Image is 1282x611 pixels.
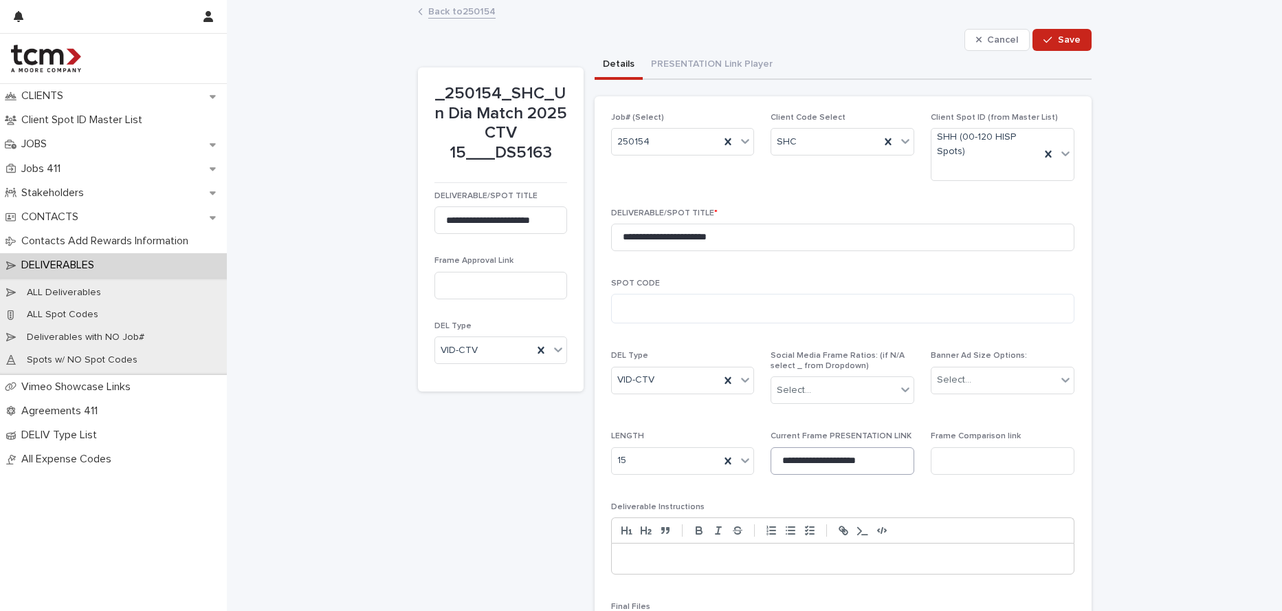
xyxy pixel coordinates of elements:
[16,287,112,299] p: ALL Deliverables
[16,405,109,418] p: Agreements 411
[611,432,644,440] span: LENGTH
[777,135,797,149] span: SHC
[595,51,643,80] button: Details
[16,186,95,200] p: Stakeholders
[16,309,109,321] p: ALL Spot Codes
[611,279,660,288] span: SPOT CODE
[643,51,781,80] button: PRESENTATION Link Player
[931,114,1058,122] span: Client Spot ID (from Master List)
[1032,29,1091,51] button: Save
[987,35,1018,45] span: Cancel
[16,354,148,366] p: Spots w/ NO Spot Codes
[617,135,650,149] span: 250154
[617,373,654,387] span: VID-CTV
[11,45,81,72] img: 4hMmSqQkux38exxPVZHQ
[16,162,71,175] p: Jobs 411
[777,383,811,398] div: Select...
[611,352,648,360] span: DEL Type
[937,373,971,387] div: Select...
[434,84,567,163] p: _250154_SHC_Un Dia Match 2025 CTV 15___DS5163
[434,257,513,265] span: Frame Approval Link
[16,211,89,224] p: CONTACTS
[16,89,74,103] p: CLIENTS
[611,503,705,511] span: Deliverable Instructions
[771,432,911,440] span: Current Frame PRESENTATION LINK
[931,352,1027,360] span: Banner Ad Size Options:
[441,343,478,358] span: VID-CTV
[1058,35,1081,45] span: Save
[16,453,122,466] p: All Expense Codes
[611,114,664,122] span: Job# (Select)
[434,192,538,200] span: DELIVERABLE/SPOT TITLE
[964,29,1030,51] button: Cancel
[16,429,108,442] p: DELIV Type List
[937,130,1035,159] span: SHH (00-120 HISP Spots)
[434,322,472,330] span: DEL Type
[16,138,58,151] p: JOBS
[16,259,105,272] p: DELIVERABLES
[611,603,650,611] span: Final Files
[16,380,142,394] p: Vimeo Showcase Links
[771,114,846,122] span: Client Code Select
[16,114,153,127] p: Client Spot ID Master List
[428,3,496,19] a: Back to250154
[931,432,1021,440] span: Frame Comparison link
[611,209,718,217] span: DELIVERABLE/SPOT TITLE
[16,235,199,248] p: Contacts Add Rewards Information
[16,332,155,343] p: Deliverables with NO Job#
[771,352,905,369] span: Social Media Frame Ratios: (if N/A select _ from Dropdown)
[617,453,626,468] span: 15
